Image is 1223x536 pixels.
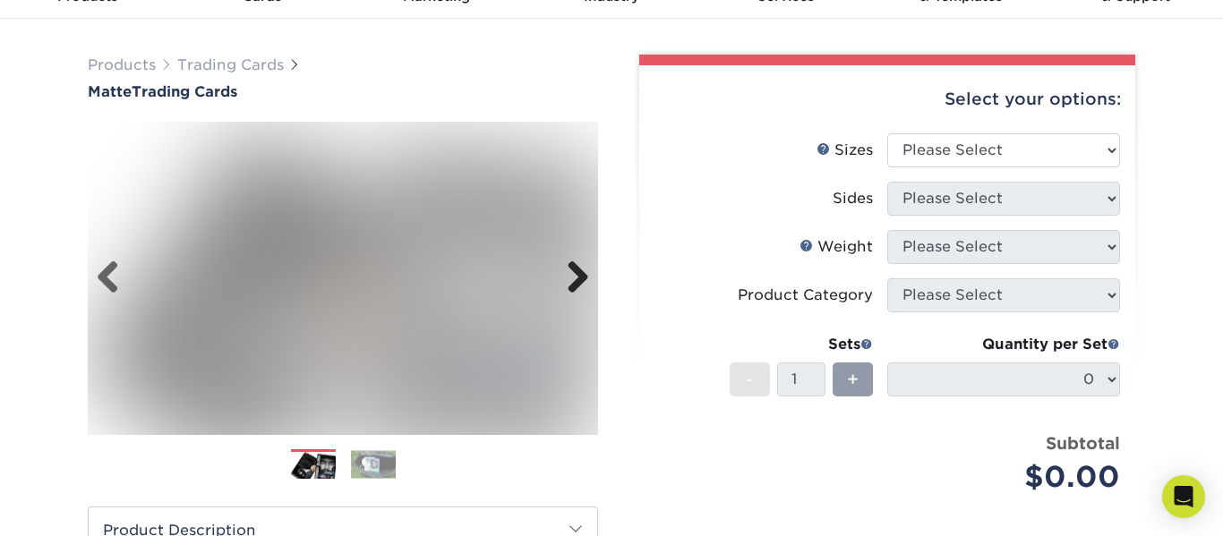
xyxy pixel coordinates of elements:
div: Sets [730,334,873,355]
a: MatteTrading Cards [88,83,598,100]
h1: Trading Cards [88,83,598,100]
span: + [847,366,859,393]
a: Trading Cards [177,56,284,73]
img: Trading Cards 01 [291,450,336,481]
div: Product Category [738,285,873,306]
img: Matte 01 [88,102,598,455]
div: $0.00 [901,455,1120,498]
span: Matte [88,83,132,100]
div: Open Intercom Messenger [1162,475,1205,518]
strong: Subtotal [1046,433,1120,453]
img: Trading Cards 02 [351,450,396,478]
div: Sides [833,188,873,209]
div: Weight [800,236,873,258]
div: Sizes [817,140,873,161]
div: Quantity per Set [887,334,1120,355]
span: - [746,366,754,393]
a: Products [88,56,156,73]
div: Select your options: [654,65,1121,133]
